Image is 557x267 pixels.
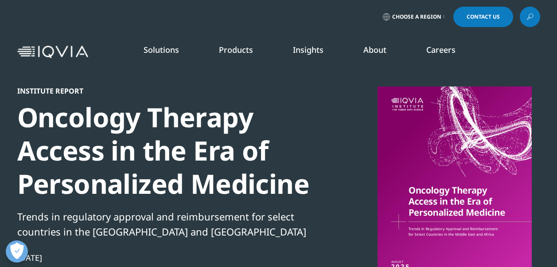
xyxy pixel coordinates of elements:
a: Contact Us [453,7,513,27]
a: About [363,44,386,55]
nav: Primary [92,31,540,73]
a: Solutions [144,44,179,55]
div: Oncology Therapy Access in the Era of Personalized Medicine [17,101,321,200]
a: Products [219,44,253,55]
img: IQVIA Healthcare Information Technology and Pharma Clinical Research Company [17,46,88,59]
div: [DATE] [17,252,321,263]
button: Abrir preferências [6,240,28,263]
span: Choose a Region [392,13,441,20]
div: Trends in regulatory approval and reimbursement for select countries in the [GEOGRAPHIC_DATA] and... [17,209,321,239]
a: Insights [293,44,323,55]
div: Institute Report [17,86,321,95]
a: Careers [426,44,456,55]
span: Contact Us [467,14,500,20]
